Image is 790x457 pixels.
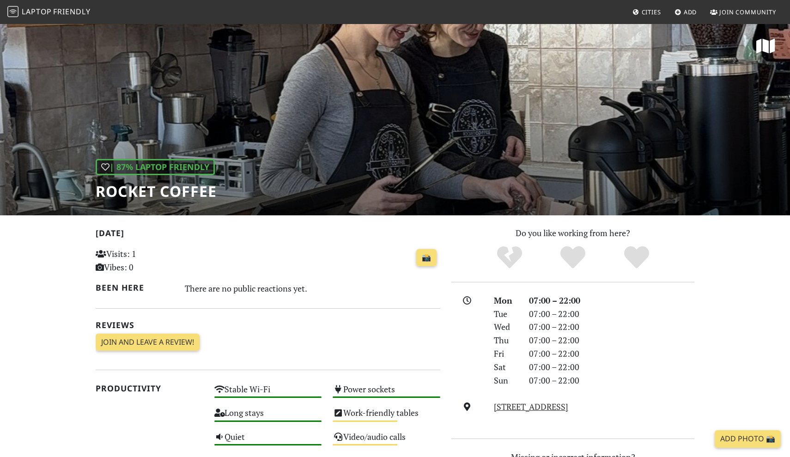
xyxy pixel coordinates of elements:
div: 07:00 – 22:00 [523,347,700,360]
div: Stable Wi-Fi [209,382,328,405]
img: LaptopFriendly [7,6,18,17]
a: Join Community [706,4,780,20]
div: Work-friendly tables [327,405,446,429]
a: Join and leave a review! [96,334,200,351]
div: 07:00 – 22:00 [523,374,700,387]
div: Definitely! [605,245,668,270]
span: Laptop [22,6,52,17]
a: [STREET_ADDRESS] [494,401,568,412]
h2: [DATE] [96,228,440,242]
div: Yes [541,245,605,270]
div: 07:00 – 22:00 [523,294,700,307]
h2: Reviews [96,320,440,330]
span: Join Community [719,8,776,16]
div: Video/audio calls [327,429,446,453]
div: 07:00 – 22:00 [523,307,700,321]
div: 07:00 – 22:00 [523,360,700,374]
div: Power sockets [327,382,446,405]
h2: Been here [96,283,174,292]
div: There are no public reactions yet. [185,281,441,296]
a: Cities [629,4,665,20]
div: 07:00 – 22:00 [523,320,700,334]
a: LaptopFriendly LaptopFriendly [7,4,91,20]
div: Wed [488,320,523,334]
div: Sat [488,360,523,374]
a: 📸 [416,249,437,267]
div: No [478,245,541,270]
div: Tue [488,307,523,321]
h1: Rocket Coffee [96,183,217,200]
div: Thu [488,334,523,347]
div: Sun [488,374,523,387]
span: Friendly [53,6,90,17]
div: Quiet [209,429,328,453]
a: Add Photo 📸 [715,430,781,448]
div: Long stays [209,405,328,429]
div: Mon [488,294,523,307]
div: | 87% Laptop Friendly [96,159,215,175]
h2: Productivity [96,384,203,393]
p: Do you like working from here? [451,226,694,240]
span: Add [684,8,697,16]
a: Add [671,4,701,20]
p: Visits: 1 Vibes: 0 [96,247,203,274]
span: Cities [642,8,661,16]
div: 07:00 – 22:00 [523,334,700,347]
div: Fri [488,347,523,360]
